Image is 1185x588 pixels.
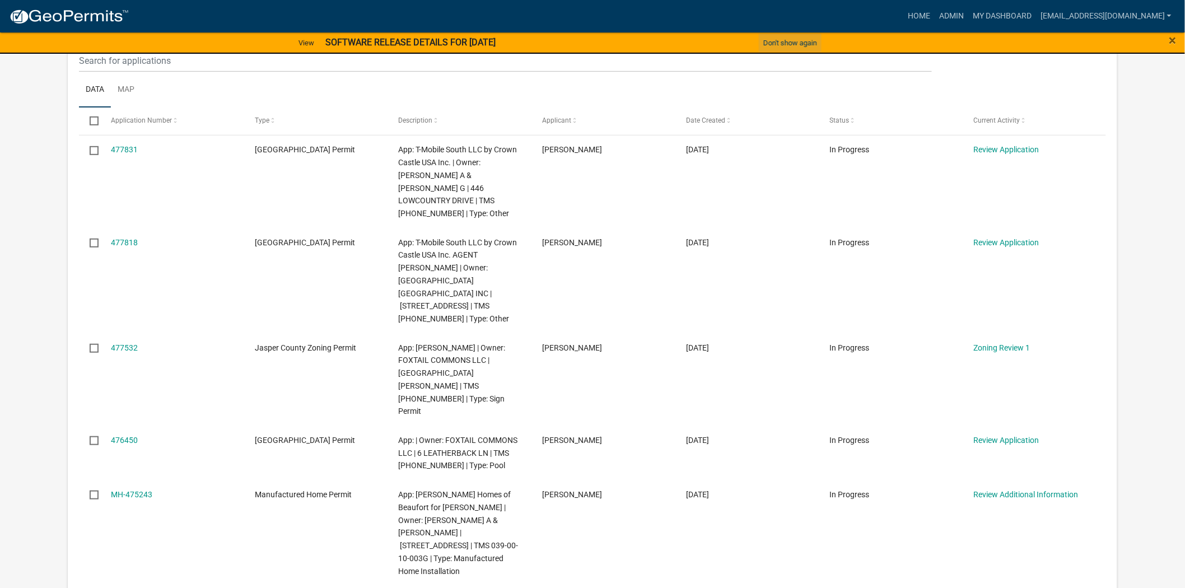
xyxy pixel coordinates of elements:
span: App: Clayton Homes of Beaufort for Cynthia Walker | Owner: BROWNLEE RICHARD A & LINDA | 5432 OKAT... [399,490,519,576]
datatable-header-cell: Date Created [675,108,819,134]
span: Jasper County Building Permit [255,145,355,154]
span: Kyle Johnson [542,238,602,247]
span: Jasper County Building Permit [255,238,355,247]
datatable-header-cell: Select [79,108,100,134]
a: [EMAIL_ADDRESS][DOMAIN_NAME] [1036,6,1176,27]
span: App: T-Mobile South LLC by Crown Castle USA Inc. | Owner: STOKES JERRY A & CECELIA G | 446 LOWCOU... [399,145,517,218]
a: 477831 [111,145,138,154]
a: Zoning Review 1 [973,343,1030,352]
span: App: T-Mobile South LLC by Crown Castle USA Inc. AGENT KYLE JOHNSON | Owner: Crown Castle USA INC... [399,238,517,324]
a: My Dashboard [968,6,1036,27]
span: Chelsea Aschbrenner [542,490,602,499]
span: Manufactured Home Permit [255,490,352,499]
a: 477532 [111,343,138,352]
strong: SOFTWARE RELEASE DETAILS FOR [DATE] [325,37,496,48]
span: 09/08/2025 [686,490,709,499]
span: Kyle Johnson [542,145,602,154]
datatable-header-cell: Application Number [100,108,244,134]
a: Admin [935,6,968,27]
span: Date Created [686,116,725,124]
a: Data [79,72,111,108]
span: In Progress [830,145,870,154]
span: Kimberley Bonarrigo [542,436,602,445]
span: Preston Parfitt [542,343,602,352]
span: In Progress [830,343,870,352]
span: App: | Owner: FOXTAIL COMMONS LLC | 6 LEATHERBACK LN | TMS 081-00-03-030 | Type: Pool [399,436,518,470]
span: App: Preston Parfitt | Owner: FOXTAIL COMMONS LLC | NW Corner of Okatie Hwy and Old Marsh Road | ... [399,343,506,416]
span: Jasper County Zoning Permit [255,343,356,352]
span: 09/12/2025 [686,145,709,154]
datatable-header-cell: Current Activity [963,108,1107,134]
datatable-header-cell: Status [819,108,963,134]
a: 476450 [111,436,138,445]
span: 09/10/2025 [686,436,709,445]
a: View [294,34,319,52]
datatable-header-cell: Applicant [531,108,675,134]
span: Applicant [542,116,571,124]
datatable-header-cell: Type [244,108,388,134]
button: Close [1169,34,1177,47]
span: Application Number [111,116,172,124]
a: Review Application [973,436,1039,445]
span: Jasper County Building Permit [255,436,355,445]
span: × [1169,32,1177,48]
a: Review Application [973,238,1039,247]
span: In Progress [830,436,870,445]
button: Don't show again [759,34,822,52]
span: Description [399,116,433,124]
a: Review Additional Information [973,490,1078,499]
span: In Progress [830,490,870,499]
a: Review Application [973,145,1039,154]
a: Home [903,6,935,27]
span: Type [255,116,269,124]
datatable-header-cell: Description [388,108,531,134]
a: Map [111,72,141,108]
input: Search for applications [79,49,932,72]
span: 09/12/2025 [686,238,709,247]
span: Current Activity [973,116,1020,124]
span: 09/12/2025 [686,343,709,352]
a: 477818 [111,238,138,247]
span: Status [830,116,850,124]
span: In Progress [830,238,870,247]
a: MH-475243 [111,490,152,499]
